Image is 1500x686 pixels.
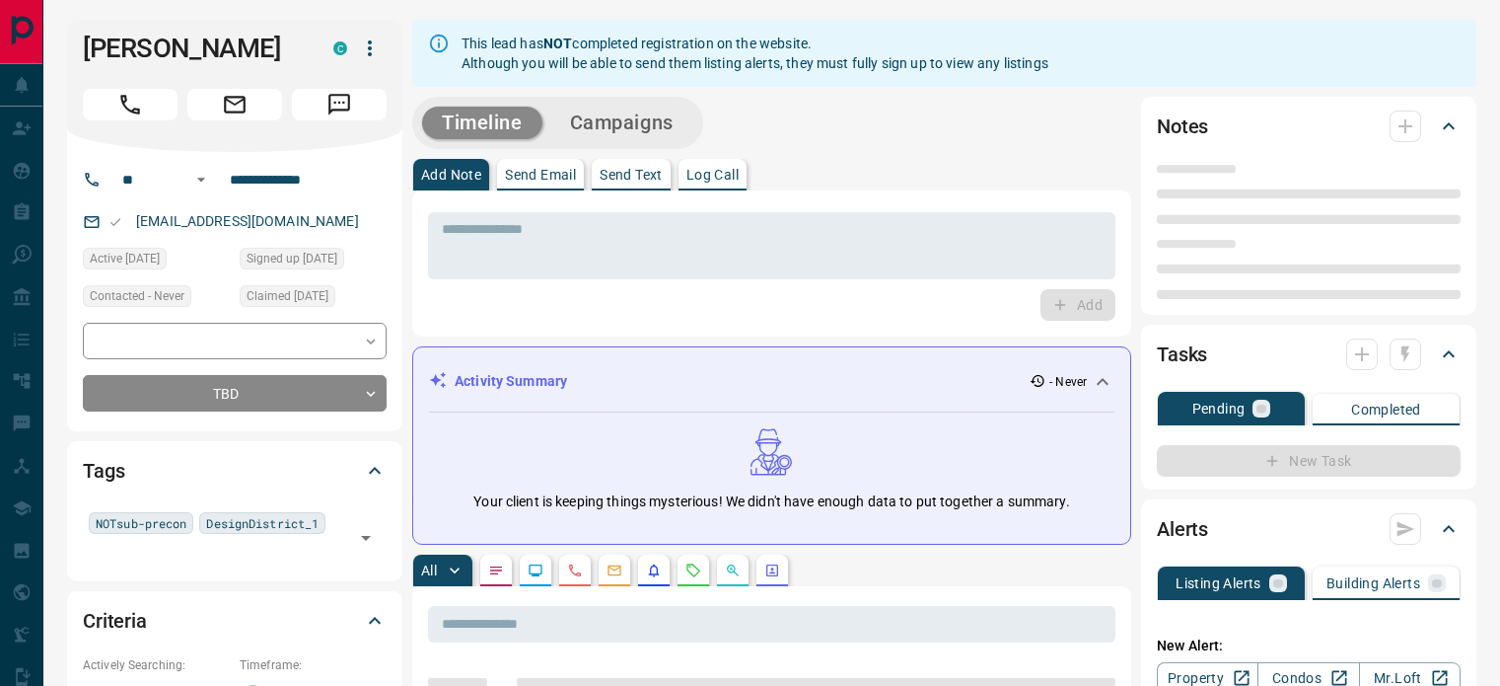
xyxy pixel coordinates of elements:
p: Pending [1192,402,1246,416]
button: Open [352,524,380,552]
a: [EMAIL_ADDRESS][DOMAIN_NAME] [136,213,359,229]
div: Tasks [1157,331,1461,378]
svg: Calls [567,563,583,578]
span: Email [187,89,282,120]
h2: Tasks [1157,339,1207,370]
p: All [421,564,437,577]
p: Add Note [421,168,481,182]
h2: Tags [83,455,124,487]
div: TBD [83,375,387,412]
p: Send Text [600,168,663,182]
span: Call [83,89,178,120]
div: This lead has completed registration on the website. Although you will be able to send them listi... [462,26,1048,81]
div: Alerts [1157,505,1461,553]
div: Thu Jul 28 2022 [240,285,387,313]
p: New Alert: [1157,636,1461,656]
button: Campaigns [550,107,693,139]
p: Listing Alerts [1176,576,1261,590]
div: Thu Jul 28 2022 [83,248,230,275]
div: Activity Summary- Never [429,363,1114,400]
span: Claimed [DATE] [247,286,328,306]
h2: Alerts [1157,513,1208,545]
div: condos.ca [333,41,347,55]
p: Send Email [505,168,576,182]
p: Building Alerts [1326,576,1420,590]
p: - Never [1049,373,1087,391]
p: Your client is keeping things mysterious! We didn't have enough data to put together a summary. [473,492,1069,512]
svg: Lead Browsing Activity [528,563,543,578]
p: Actively Searching: [83,656,230,674]
h2: Criteria [83,605,147,637]
span: Contacted - Never [90,286,184,306]
span: Message [292,89,387,120]
span: DesignDistrict_1 [206,513,319,533]
div: Notes [1157,103,1461,150]
svg: Email Valid [108,215,122,229]
p: Completed [1351,403,1421,417]
p: Activity Summary [455,371,567,392]
span: Active [DATE] [90,249,160,268]
button: Timeline [422,107,542,139]
h2: Notes [1157,111,1208,142]
p: Timeframe: [240,656,387,674]
div: Tags [83,447,387,495]
div: Criteria [83,597,387,645]
strong: NOT [543,36,572,51]
svg: Opportunities [725,563,741,578]
svg: Agent Actions [764,563,780,578]
svg: Notes [488,563,504,578]
svg: Emails [607,563,622,578]
svg: Listing Alerts [646,563,662,578]
svg: Requests [685,563,701,578]
button: Open [189,168,213,191]
div: Thu Jul 28 2022 [240,248,387,275]
p: Log Call [686,168,739,182]
span: Signed up [DATE] [247,249,337,268]
h1: [PERSON_NAME] [83,33,304,64]
span: NOTsub-precon [96,513,186,533]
